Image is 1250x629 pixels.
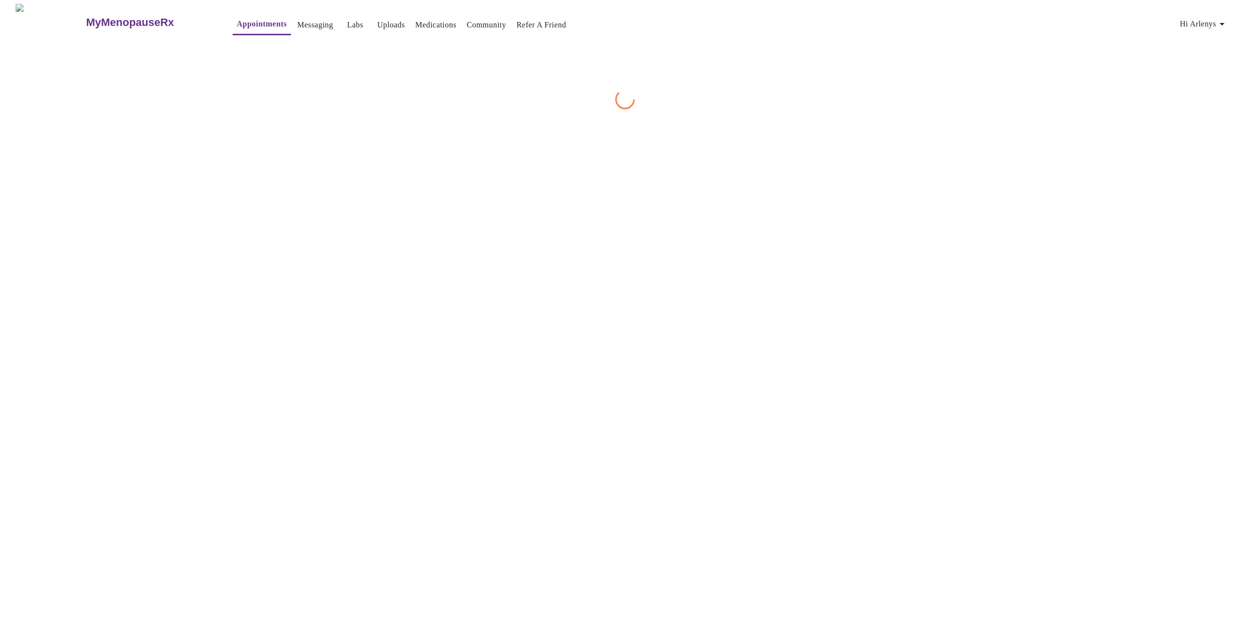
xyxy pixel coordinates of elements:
[237,17,287,31] a: Appointments
[86,16,174,29] h3: MyMenopauseRx
[85,5,213,40] a: MyMenopauseRx
[233,14,290,35] button: Appointments
[411,15,460,35] button: Medications
[293,15,337,35] button: Messaging
[467,18,506,32] a: Community
[1176,14,1232,34] button: Hi Arlenys
[377,18,405,32] a: Uploads
[16,4,85,41] img: MyMenopauseRx Logo
[297,18,333,32] a: Messaging
[373,15,409,35] button: Uploads
[339,15,371,35] button: Labs
[463,15,510,35] button: Community
[347,18,363,32] a: Labs
[516,18,566,32] a: Refer a Friend
[1180,17,1228,31] span: Hi Arlenys
[415,18,457,32] a: Medications
[512,15,570,35] button: Refer a Friend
